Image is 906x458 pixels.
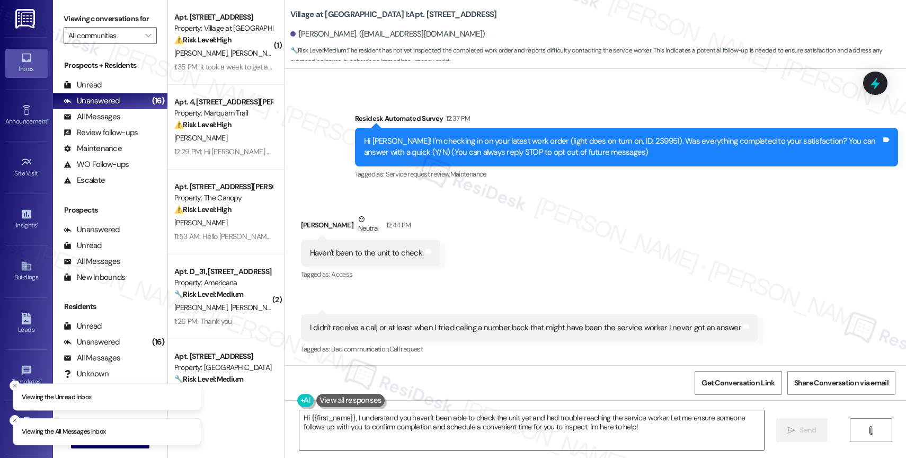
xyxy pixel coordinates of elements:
div: Tagged as: [355,166,898,182]
div: Apt. [STREET_ADDRESS] [174,351,272,362]
span: [PERSON_NAME] [174,48,230,58]
div: Property: The Canopy [174,192,272,204]
div: Haven't been to the unit to check. [310,248,424,259]
div: Review follow-ups [64,127,138,138]
div: 11:53 AM: Hello [PERSON_NAME] [PERSON_NAME] here my husband wants me to ask if we can make paymen... [174,232,618,241]
span: • [47,116,49,124]
div: Unanswered [64,95,120,107]
div: Maintenance [64,143,122,154]
span: [PERSON_NAME] [PERSON_NAME] [230,303,341,312]
div: Apt. 4, [STREET_ADDRESS][PERSON_NAME] [174,96,272,108]
div: (16) [149,93,167,109]
span: [PERSON_NAME] [174,303,230,312]
span: Maintenance [450,170,486,179]
div: 12:44 PM [384,219,411,231]
textarea: Hi {{first_name}}, I understand you haven't been able to check the unit yet and had trouble reach... [299,410,764,450]
div: 1:35 PM: It took a week to get a response for a plumbing issue and not being able to use two toil... [174,62,722,72]
strong: ⚠️ Risk Level: High [174,205,232,214]
b: Village at [GEOGRAPHIC_DATA] I: Apt. [STREET_ADDRESS] [290,9,497,20]
div: All Messages [64,353,120,364]
a: Site Visit • [5,153,48,182]
div: I didn't receive a call, or at least when I tried calling a number back that might have been the ... [310,322,741,333]
div: Tagged as: [301,267,441,282]
a: Inbox [5,49,48,77]
button: Send [776,418,828,442]
span: Share Conversation via email [794,377,889,389]
div: Property: Americana [174,277,272,288]
a: Templates • [5,362,48,390]
a: Buildings [5,257,48,286]
div: Unanswered [64,224,120,235]
div: 12:37 PM [443,113,470,124]
strong: 🔧 Risk Level: Medium [174,374,243,384]
img: ResiDesk Logo [15,9,37,29]
strong: ⚠️ Risk Level: High [174,120,232,129]
i:  [867,426,875,435]
button: Close toast [10,380,20,391]
span: Send [800,425,816,436]
div: Escalate [64,175,105,186]
strong: 🔧 Risk Level: Medium [174,289,243,299]
span: [PERSON_NAME] [PERSON_NAME]-Blow [230,48,356,58]
div: Unread [64,80,102,91]
div: Neutral [356,214,380,236]
span: • [37,220,38,227]
div: Property: Village at [GEOGRAPHIC_DATA] I [174,23,272,34]
div: [PERSON_NAME] [301,214,441,240]
div: 1:26 PM: Thank you [174,316,232,326]
span: [PERSON_NAME] [174,133,227,143]
div: Unread [64,321,102,332]
span: Access [331,270,352,279]
a: Insights • [5,205,48,234]
strong: ⚠️ Risk Level: High [174,35,232,45]
div: New Inbounds [64,272,125,283]
div: Unanswered [64,337,120,348]
span: Bad communication , [331,345,389,354]
div: Tagged as: [301,341,758,357]
div: Hi [PERSON_NAME]! I'm checking in on your latest work order (light does on turn on, ID: 239951). ... [364,136,881,158]
div: All Messages [64,256,120,267]
a: Leads [5,310,48,338]
div: Unknown [64,368,109,380]
span: Service request review , [386,170,450,179]
label: Viewing conversations for [64,11,157,27]
div: (16) [149,334,167,350]
div: Apt. D_31, [STREET_ADDRESS] [174,266,272,277]
div: Prospects + Residents [53,60,167,71]
button: Close toast [10,415,20,426]
a: Account [5,413,48,442]
strong: 🔧 Risk Level: Medium [290,46,347,55]
div: Unread [64,240,102,251]
div: Property: Marquam Trail [174,108,272,119]
span: Get Conversation Link [701,377,775,389]
input: All communities [68,27,140,44]
div: Residents [53,301,167,312]
button: Get Conversation Link [695,371,781,395]
div: Apt. [STREET_ADDRESS] [174,12,272,23]
i:  [145,31,151,40]
button: Share Conversation via email [787,371,895,395]
div: All Messages [64,111,120,122]
p: Viewing the All Messages inbox [22,427,106,437]
div: [PERSON_NAME]. ([EMAIL_ADDRESS][DOMAIN_NAME]) [290,29,485,40]
div: WO Follow-ups [64,159,129,170]
span: : The resident has not yet inspected the completed work order and reports difficulty contacting t... [290,45,906,68]
div: Prospects [53,205,167,216]
span: • [38,168,40,175]
div: Apt. [STREET_ADDRESS][PERSON_NAME] [174,181,272,192]
span: [PERSON_NAME] [174,218,227,227]
i:  [787,426,795,435]
span: Call request [389,345,423,354]
p: Viewing the Unread inbox [22,392,91,402]
div: Residesk Automated Survey [355,113,898,128]
div: Property: [GEOGRAPHIC_DATA] [174,362,272,373]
